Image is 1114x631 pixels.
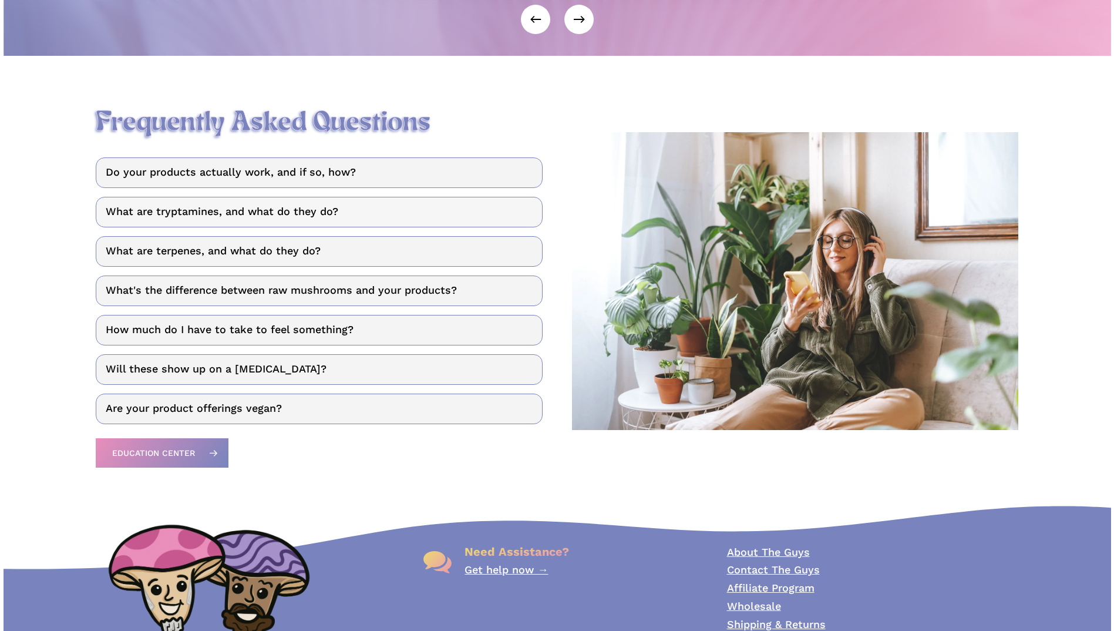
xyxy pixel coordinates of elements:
button: Next [564,5,594,34]
a: Will these show up on a [MEDICAL_DATA]? [96,354,542,385]
span: Frequently Asked Questions [96,108,430,138]
a: Get help now → [465,563,548,576]
span: Need Assistance? [465,545,569,559]
span: Education Center [112,447,195,459]
a: Do your products actually work, and if so, how? [96,157,542,188]
a: Shipping & Returns [727,618,826,630]
a: How much do I have to take to feel something? [96,315,542,345]
a: Wholesale [727,600,781,612]
button: Previous [521,5,550,34]
img: A woman sitting on a couch, wearing headphones, and looking at a smartphone, surrounded by potted... [572,132,1018,430]
a: What are tryptamines, and what do they do? [96,197,542,227]
a: Education Center [96,438,228,468]
a: Contact The Guys [727,563,820,576]
a: What are terpenes, and what do they do? [96,236,542,267]
a: Are your product offerings vegan? [96,394,542,424]
a: Affiliate Program [727,582,815,594]
a: About The Guys [727,546,810,558]
a: What's the difference between raw mushrooms and your products? [96,276,542,306]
